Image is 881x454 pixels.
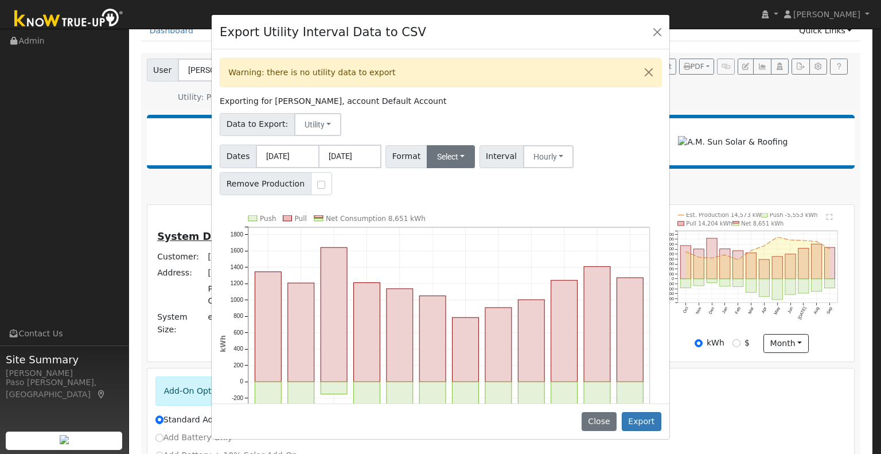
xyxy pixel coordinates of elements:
[617,278,644,382] rect: onclick=""
[385,145,427,168] span: Format
[288,283,314,382] rect: onclick=""
[354,382,380,406] rect: onclick=""
[231,280,244,286] text: 1200
[354,283,380,382] rect: onclick=""
[233,313,243,319] text: 800
[617,382,644,412] rect: onclick=""
[294,113,342,136] button: Utility
[584,382,610,423] rect: onclick=""
[231,231,244,238] text: 1800
[321,382,347,394] rect: onclick=""
[637,59,661,87] button: Close
[220,172,311,195] span: Remove Production
[419,382,446,426] rect: onclick=""
[233,346,243,352] text: 400
[231,297,244,303] text: 1000
[485,382,512,450] rect: onclick=""
[584,267,610,382] rect: onclick=""
[232,395,243,401] text: -200
[233,362,243,368] text: 200
[387,289,413,382] rect: onclick=""
[220,23,426,41] h4: Export Utility Interval Data to CSV
[453,382,479,440] rect: onclick=""
[255,382,282,411] rect: onclick=""
[240,379,243,385] text: 0
[233,329,243,336] text: 600
[288,382,314,404] rect: onclick=""
[231,264,244,270] text: 1400
[551,382,578,429] rect: onclick=""
[551,280,578,382] rect: onclick=""
[295,215,307,223] text: Pull
[427,145,475,168] button: Select
[518,300,544,382] rect: onclick=""
[326,215,426,223] text: Net Consumption 8,651 kWh
[231,247,244,254] text: 1600
[485,308,512,382] rect: onclick=""
[480,145,524,168] span: Interval
[523,145,574,168] button: Hourly
[453,317,479,382] rect: onclick=""
[220,113,295,136] span: Data to Export:
[220,145,256,168] span: Dates
[387,382,413,408] rect: onclick=""
[518,382,544,433] rect: onclick=""
[255,272,282,382] rect: onclick=""
[220,58,661,87] div: Warning: there is no utility data to export
[582,412,617,432] button: Close
[219,335,227,352] text: kWh
[260,215,276,223] text: Push
[220,95,446,107] label: Exporting for [PERSON_NAME], account Default Account
[419,296,446,382] rect: onclick=""
[321,247,347,382] rect: onclick=""
[649,24,665,40] button: Close
[622,412,661,432] button: Export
